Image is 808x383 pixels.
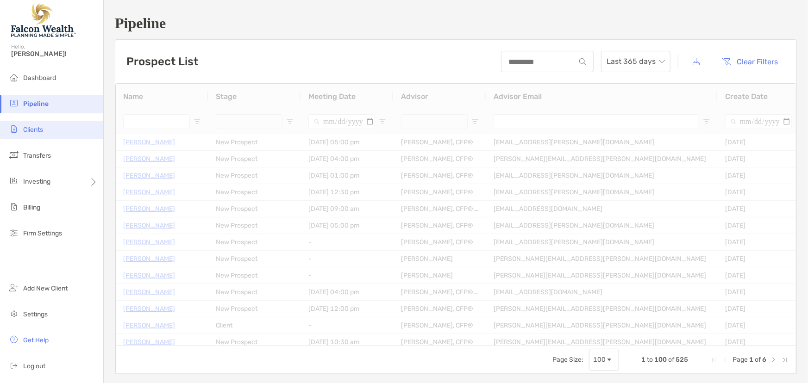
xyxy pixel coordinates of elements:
img: investing icon [8,175,19,186]
img: firm-settings icon [8,227,19,238]
span: Add New Client [23,284,68,292]
span: Billing [23,204,40,211]
span: Pipeline [23,100,49,108]
span: [PERSON_NAME]! [11,50,98,58]
span: 1 [749,356,753,364]
span: Log out [23,362,45,370]
span: Transfers [23,152,51,160]
span: to [647,356,653,364]
img: add_new_client icon [8,282,19,293]
span: of [755,356,761,364]
span: Investing [23,178,50,185]
span: Settings [23,310,48,318]
img: dashboard icon [8,72,19,83]
div: 100 [593,356,606,364]
img: get-help icon [8,334,19,345]
h1: Pipeline [115,15,797,32]
span: Dashboard [23,74,56,82]
img: logout icon [8,360,19,371]
div: Page Size [589,349,619,371]
div: First Page [710,356,718,364]
span: 525 [676,356,688,364]
button: Clear Filters [715,51,785,72]
span: Last 365 days [607,51,665,72]
img: clients icon [8,124,19,135]
img: pipeline icon [8,98,19,109]
img: settings icon [8,308,19,319]
span: 1 [641,356,645,364]
span: 100 [654,356,667,364]
img: transfers icon [8,149,19,161]
img: Falcon Wealth Planning Logo [11,4,76,37]
div: Previous Page [721,356,729,364]
h3: Prospect List [126,55,198,68]
span: 6 [762,356,766,364]
span: Clients [23,126,43,134]
img: input icon [579,58,586,65]
img: billing icon [8,201,19,212]
div: Page Size: [552,356,583,364]
span: Get Help [23,336,49,344]
span: of [668,356,674,364]
div: Last Page [781,356,789,364]
span: Page [733,356,748,364]
span: Firm Settings [23,229,62,237]
div: Next Page [770,356,777,364]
